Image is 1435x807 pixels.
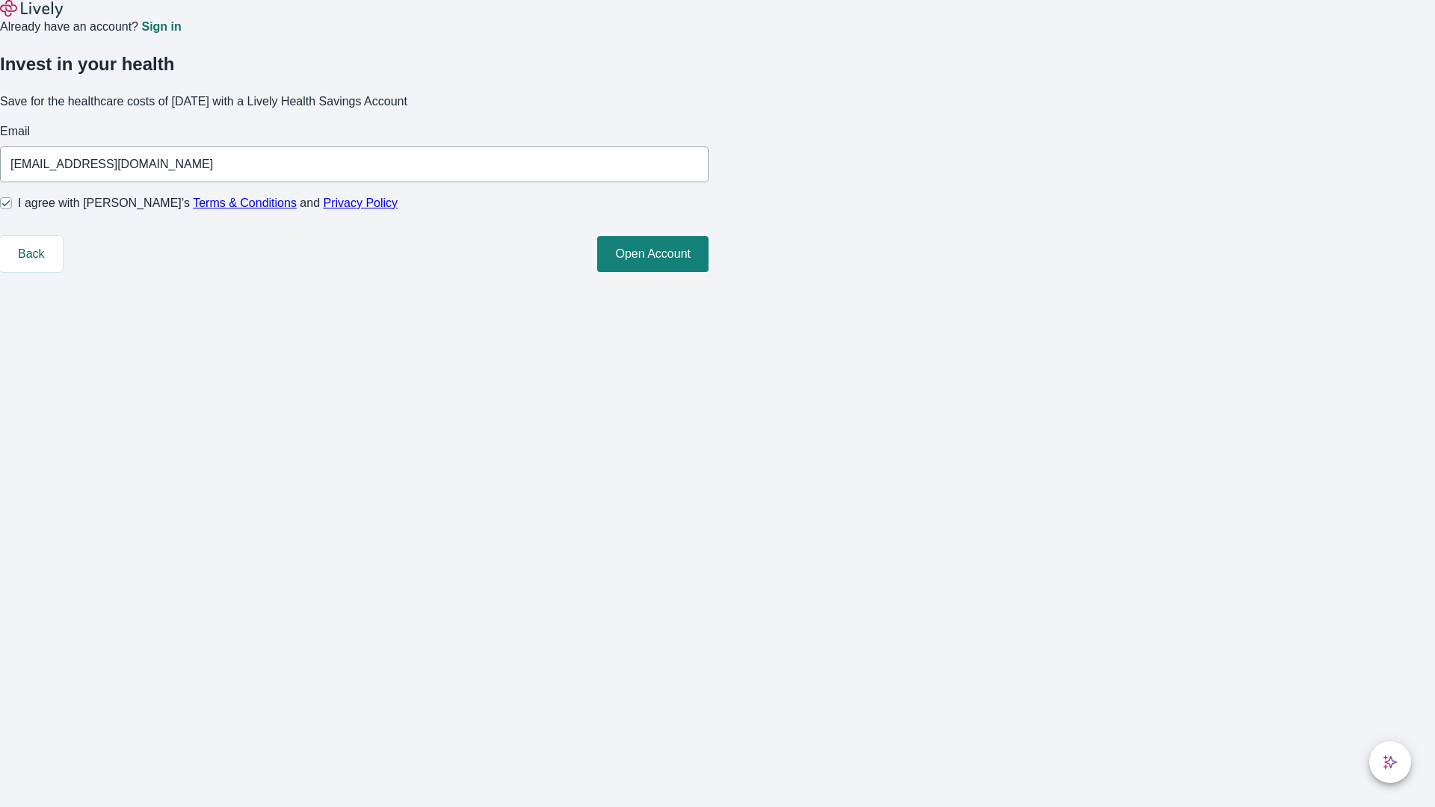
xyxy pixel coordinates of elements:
span: I agree with [PERSON_NAME]’s and [18,194,398,212]
button: chat [1369,741,1411,783]
button: Open Account [597,236,709,272]
a: Privacy Policy [324,197,398,209]
svg: Lively AI Assistant [1383,755,1398,770]
a: Terms & Conditions [193,197,297,209]
a: Sign in [141,21,181,33]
